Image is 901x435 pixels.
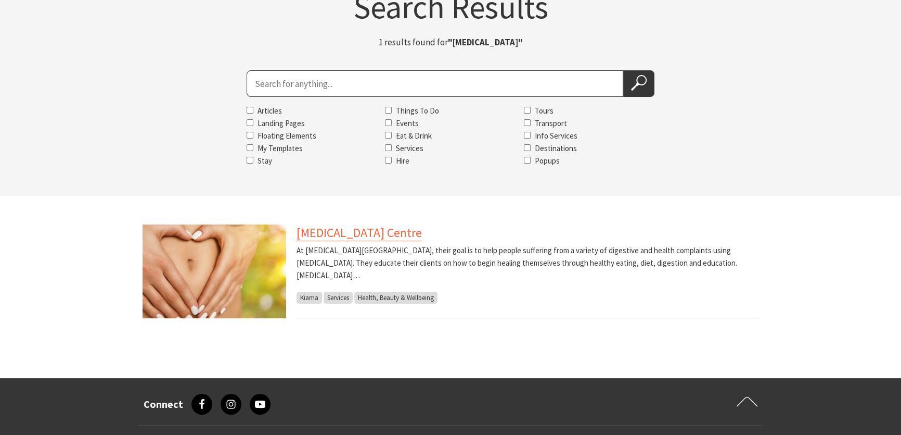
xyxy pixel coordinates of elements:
input: Search for: [247,70,623,97]
label: Things To Do [396,106,439,116]
label: Events [396,118,419,128]
label: Transport [535,118,567,128]
p: At [MEDICAL_DATA][GEOGRAPHIC_DATA], their goal is to help people suffering from a variety of dige... [297,244,758,282]
label: Popups [535,156,560,166]
span: Kiama [297,292,322,304]
label: Services [396,143,423,153]
label: My Templates [258,143,303,153]
label: Info Services [535,131,577,141]
label: Destinations [535,143,577,153]
span: Health, Beauty & Wellbeing [354,292,437,304]
label: Stay [258,156,272,166]
span: Services [324,292,353,304]
a: [MEDICAL_DATA] Centre [297,225,422,241]
h3: Connect [144,398,183,411]
strong: "[MEDICAL_DATA]" [448,36,523,48]
label: Landing Pages [258,118,305,128]
label: Articles [258,106,282,116]
label: Tours [535,106,554,116]
p: 1 results found for [320,35,581,49]
label: Hire [396,156,409,166]
label: Eat & Drink [396,131,432,141]
label: Floating Elements [258,131,316,141]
